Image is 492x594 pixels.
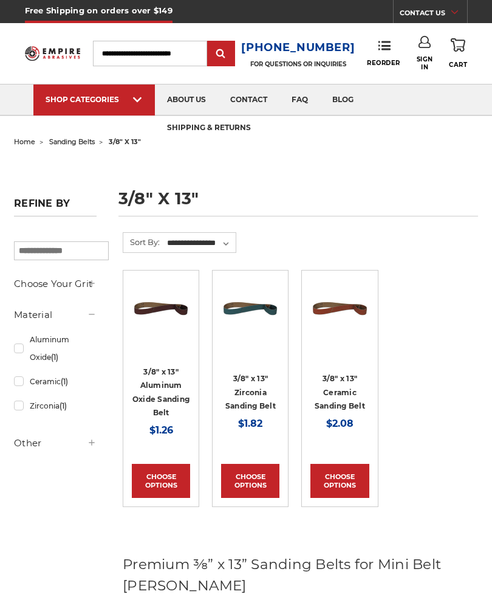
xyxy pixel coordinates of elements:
[123,556,441,594] span: Premium ⅜” x 13” Sanding Belts for Mini Belt [PERSON_NAME]
[149,424,173,436] span: $1.26
[221,464,279,498] a: Choose Options
[315,374,365,410] a: 3/8" x 13" Ceramic Sanding Belt
[400,6,467,23] a: CONTACT US
[14,137,35,146] a: home
[155,85,218,116] a: about us
[123,233,160,251] label: Sort By:
[367,40,400,66] a: Reorder
[241,60,355,68] p: FOR QUESTIONS OR INQUIRIES
[14,395,97,416] a: Zirconia
[61,377,68,386] span: (1)
[14,329,97,368] a: Aluminum Oxide
[326,418,354,429] span: $2.08
[14,308,97,322] h5: Material
[279,85,320,116] a: faq
[132,367,190,418] a: 3/8" x 13" Aluminum Oxide Sanding Belt
[25,43,81,64] img: Empire Abrasives
[417,55,433,71] span: Sign In
[367,59,400,67] span: Reorder
[155,113,263,144] a: shipping & returns
[241,39,355,57] a: [PHONE_NUMBER]
[238,418,262,429] span: $1.82
[225,374,276,410] a: 3/8" x 13" Zirconia Sanding Belt
[132,292,196,325] a: Quick view
[51,353,58,362] span: (1)
[46,95,143,104] div: SHOP CATEGORIES
[132,279,190,337] img: 3/8" x 13" Aluminum Oxide File Belt
[14,371,97,392] a: Ceramic
[310,279,369,337] img: 3/8" x 13" Ceramic File Belt
[60,401,67,410] span: (1)
[320,85,366,116] a: blog
[14,436,97,451] h5: Other
[132,464,190,498] a: Choose Options
[209,42,233,66] input: Submit
[310,464,369,498] a: Choose Options
[449,61,467,69] span: Cart
[14,277,97,291] h5: Choose Your Grit
[109,137,141,146] span: 3/8" x 13"
[49,137,95,146] a: sanding belts
[449,36,467,71] a: Cart
[218,85,279,116] a: contact
[221,279,279,337] img: 3/8" x 13"Zirconia File Belt
[118,190,478,216] h1: 3/8" x 13"
[165,234,236,252] select: Sort By:
[310,292,374,325] a: Quick view
[221,292,285,325] a: Quick view
[14,198,97,216] h5: Refine by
